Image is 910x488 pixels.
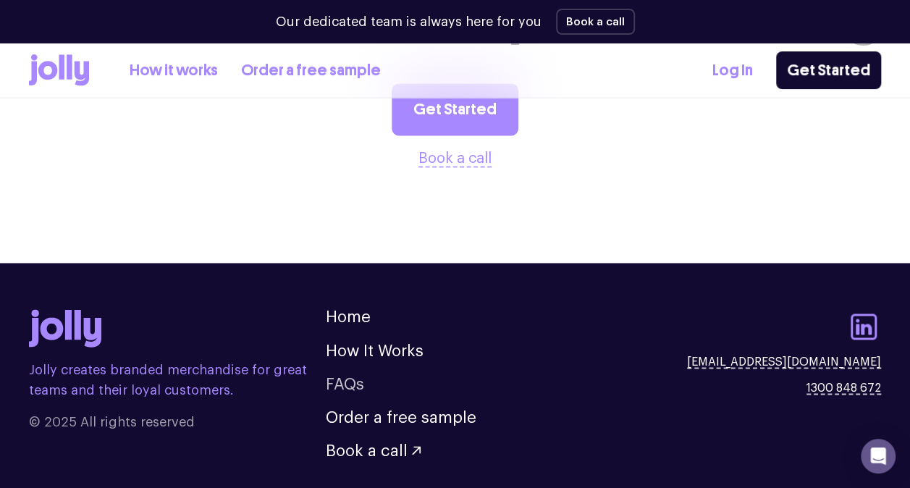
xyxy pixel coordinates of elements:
a: Get Started [776,51,881,89]
span: Book a call [326,442,408,458]
a: Order a free sample [326,409,476,425]
button: Book a call [556,9,635,35]
button: Book a call [418,147,492,170]
a: Home [326,309,371,325]
a: How it works [130,59,218,83]
p: Jolly creates branded merchandise for great teams and their loyal customers. [29,359,326,400]
a: FAQs [326,376,364,392]
a: Order a free sample [241,59,381,83]
a: [EMAIL_ADDRESS][DOMAIN_NAME] [687,353,881,370]
p: Our dedicated team is always here for you [276,12,542,32]
a: Get Started [392,83,518,135]
button: Book a call [326,442,421,458]
a: How It Works [326,342,424,358]
span: © 2025 All rights reserved [29,411,326,432]
a: 1300 848 672 [806,379,881,396]
div: Open Intercom Messenger [861,439,896,474]
a: Log In [712,59,753,83]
